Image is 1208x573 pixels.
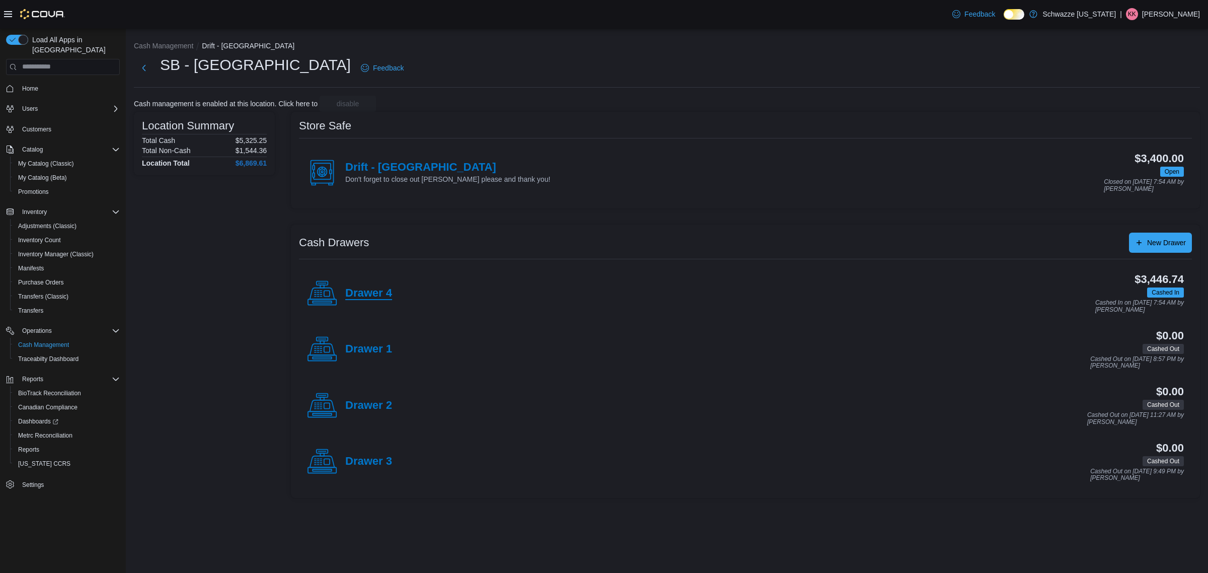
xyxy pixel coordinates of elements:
button: Inventory Manager (Classic) [10,247,124,261]
span: My Catalog (Classic) [14,158,120,170]
span: Inventory [18,206,120,218]
span: Catalog [18,144,120,156]
h3: Store Safe [299,120,351,132]
div: Kyle Krueger [1126,8,1138,20]
p: Schwazze [US_STATE] [1042,8,1116,20]
button: Transfers (Classic) [10,290,124,304]
span: Transfers [14,305,120,317]
a: Transfers [14,305,47,317]
p: Cash management is enabled at this location. Click here to [134,100,318,108]
a: Adjustments (Classic) [14,220,81,232]
span: Open [1165,167,1179,176]
a: [US_STATE] CCRS [14,458,74,470]
span: KK [1128,8,1136,20]
span: Canadian Compliance [18,403,78,411]
button: Transfers [10,304,124,318]
span: disable [337,99,359,109]
p: Cashed In on [DATE] 7:54 AM by [PERSON_NAME] [1095,300,1184,313]
a: Feedback [948,4,999,24]
h4: Drawer 3 [345,455,392,468]
span: Feedback [964,9,995,19]
p: [PERSON_NAME] [1142,8,1200,20]
span: Adjustments (Classic) [18,222,77,230]
p: $5,325.25 [236,136,267,145]
button: Drift - [GEOGRAPHIC_DATA] [202,42,294,50]
span: Cashed In [1152,288,1179,297]
a: Dashboards [10,414,124,428]
span: Operations [18,325,120,337]
button: Catalog [18,144,47,156]
a: Settings [18,479,48,491]
span: Users [18,103,120,115]
button: Cash Management [134,42,193,50]
a: Metrc Reconciliation [14,429,77,442]
p: Don't forget to close out [PERSON_NAME] please and thank you! [345,174,550,184]
span: New Drawer [1147,238,1186,248]
button: Manifests [10,261,124,275]
span: Inventory Manager (Classic) [18,250,94,258]
span: Cashed In [1147,288,1184,298]
span: Cashed Out [1147,344,1179,353]
a: Customers [18,123,55,135]
h1: SB - [GEOGRAPHIC_DATA] [160,55,351,75]
span: Traceabilty Dashboard [18,355,79,363]
h3: $0.00 [1156,442,1184,454]
h6: Total Cash [142,136,175,145]
a: My Catalog (Classic) [14,158,78,170]
span: [US_STATE] CCRS [18,460,70,468]
p: Cashed Out on [DATE] 8:57 PM by [PERSON_NAME] [1090,356,1184,370]
span: Transfers [18,307,43,315]
span: Manifests [14,262,120,274]
span: Inventory Manager (Classic) [14,248,120,260]
h4: Drawer 4 [345,287,392,300]
button: Users [2,102,124,116]
img: Cova [20,9,65,19]
span: Manifests [18,264,44,272]
span: Home [22,85,38,93]
span: Cashed Out [1143,400,1184,410]
h3: Cash Drawers [299,237,369,249]
span: Dashboards [18,417,58,425]
button: Inventory [2,205,124,219]
span: My Catalog (Beta) [18,174,67,182]
button: Settings [2,477,124,491]
a: Promotions [14,186,53,198]
button: My Catalog (Beta) [10,171,124,185]
button: Reports [2,372,124,386]
h4: Location Total [142,159,190,167]
a: Cash Management [14,339,73,351]
span: Home [18,82,120,95]
span: Cash Management [18,341,69,349]
p: Cashed Out on [DATE] 11:27 AM by [PERSON_NAME] [1087,412,1184,425]
span: BioTrack Reconciliation [14,387,120,399]
span: Transfers (Classic) [18,293,68,301]
a: My Catalog (Beta) [14,172,71,184]
h3: $0.00 [1156,330,1184,342]
span: Cash Management [14,339,120,351]
p: | [1120,8,1122,20]
p: $1,544.36 [236,147,267,155]
button: Metrc Reconciliation [10,428,124,443]
span: Transfers (Classic) [14,291,120,303]
span: Cashed Out [1147,400,1179,409]
h6: Total Non-Cash [142,147,191,155]
button: Inventory [18,206,51,218]
button: Traceabilty Dashboard [10,352,124,366]
span: Settings [18,478,120,490]
a: Inventory Count [14,234,65,246]
span: Settings [22,481,44,489]
button: Users [18,103,42,115]
span: My Catalog (Beta) [14,172,120,184]
p: Cashed Out on [DATE] 9:49 PM by [PERSON_NAME] [1090,468,1184,482]
span: Dashboards [14,415,120,427]
h4: $6,869.61 [236,159,267,167]
span: Reports [18,446,39,454]
span: Reports [14,444,120,456]
span: Cashed Out [1143,344,1184,354]
button: Canadian Compliance [10,400,124,414]
span: Customers [18,123,120,135]
button: Reports [18,373,47,385]
h4: Drift - [GEOGRAPHIC_DATA] [345,161,550,174]
span: Feedback [373,63,404,73]
span: Operations [22,327,52,335]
